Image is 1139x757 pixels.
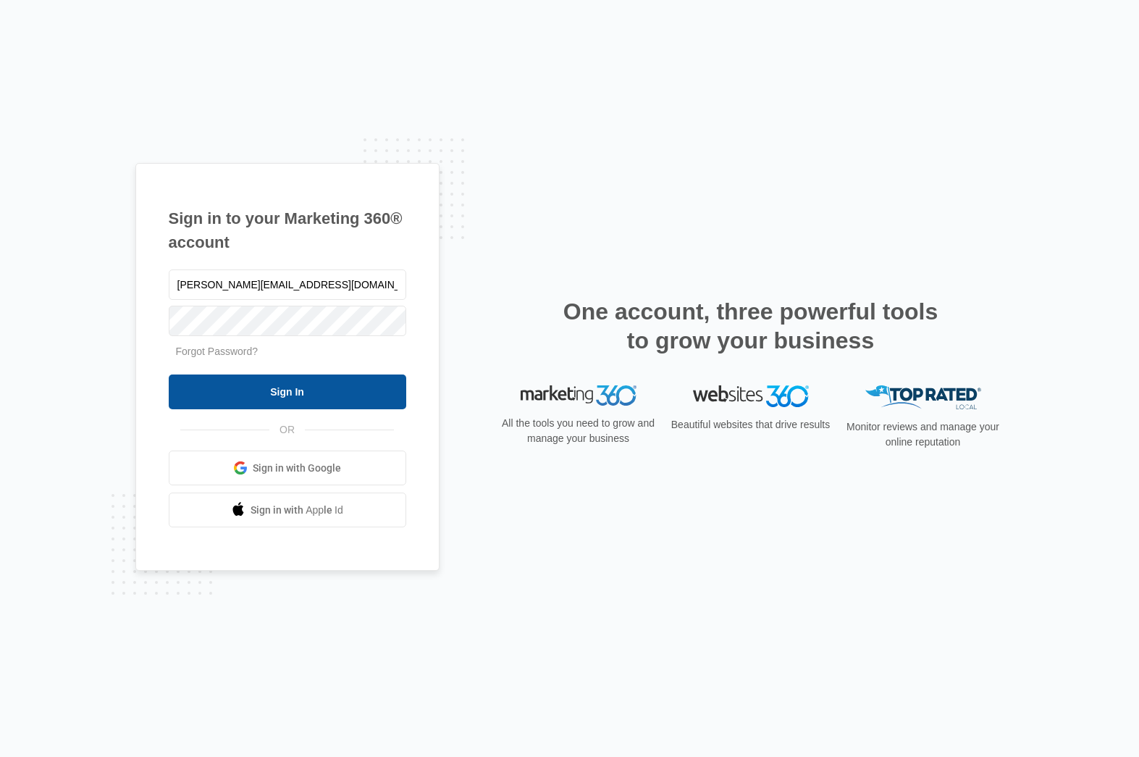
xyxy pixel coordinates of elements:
[253,461,341,476] span: Sign in with Google
[169,451,406,485] a: Sign in with Google
[251,503,343,518] span: Sign in with Apple Id
[169,375,406,409] input: Sign In
[169,493,406,527] a: Sign in with Apple Id
[176,346,259,357] a: Forgot Password?
[865,385,981,409] img: Top Rated Local
[169,206,406,254] h1: Sign in to your Marketing 360® account
[559,297,943,355] h2: One account, three powerful tools to grow your business
[169,269,406,300] input: Email
[497,416,660,446] p: All the tools you need to grow and manage your business
[269,422,305,438] span: OR
[521,385,636,406] img: Marketing 360
[842,419,1004,450] p: Monitor reviews and manage your online reputation
[693,385,809,406] img: Websites 360
[670,417,832,432] p: Beautiful websites that drive results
